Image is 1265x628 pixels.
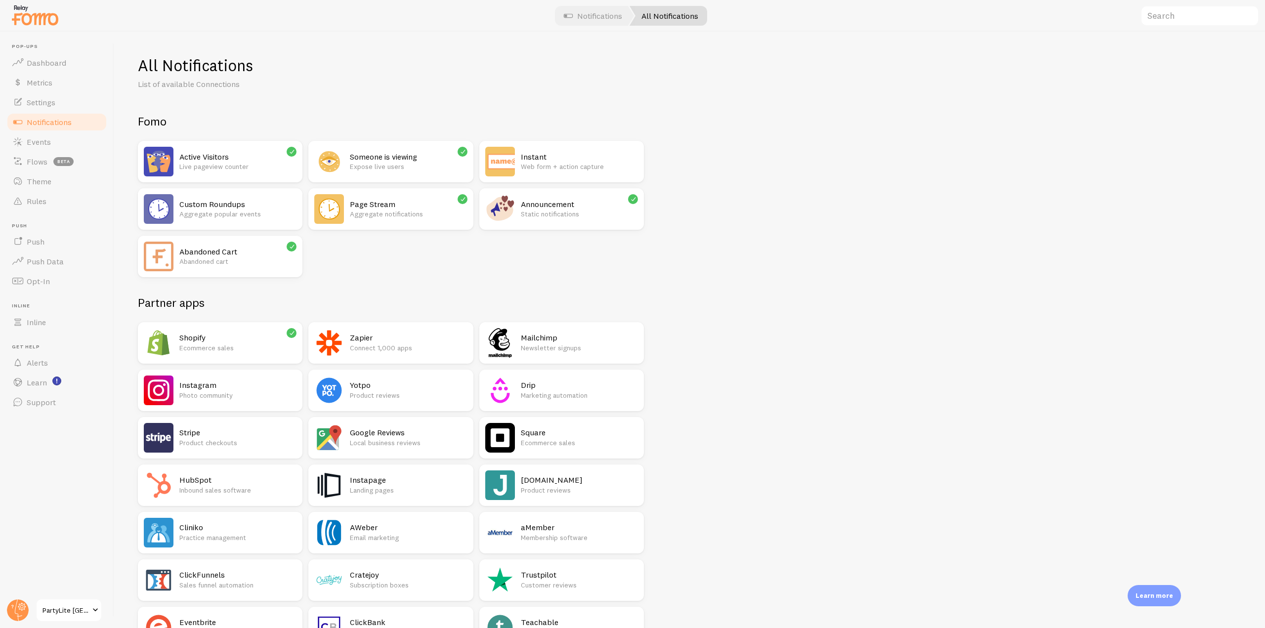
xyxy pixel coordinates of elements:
[521,475,638,485] h2: [DOMAIN_NAME]
[350,162,467,171] p: Expose live users
[6,271,108,291] a: Opt-In
[27,196,46,206] span: Rules
[179,427,296,438] h2: Stripe
[350,438,467,448] p: Local business reviews
[179,209,296,219] p: Aggregate popular events
[12,303,108,309] span: Inline
[314,565,344,595] img: Cratejoy
[27,397,56,407] span: Support
[144,565,173,595] img: ClickFunnels
[314,518,344,547] img: AWeber
[521,580,638,590] p: Customer reviews
[350,380,467,390] h2: Yotpo
[1128,585,1181,606] div: Learn more
[6,53,108,73] a: Dashboard
[350,199,467,209] h2: Page Stream
[36,598,102,622] a: PartyLite [GEOGRAPHIC_DATA]
[144,328,173,358] img: Shopify
[350,617,467,628] h2: ClickBank
[27,358,48,368] span: Alerts
[314,194,344,224] img: Page Stream
[42,604,89,616] span: PartyLite [GEOGRAPHIC_DATA]
[179,333,296,343] h2: Shopify
[179,256,296,266] p: Abandoned cart
[350,580,467,590] p: Subscription boxes
[144,147,173,176] img: Active Visitors
[521,617,638,628] h2: Teachable
[179,152,296,162] h2: Active Visitors
[350,533,467,543] p: Email marketing
[6,373,108,392] a: Learn
[350,485,467,495] p: Landing pages
[521,380,638,390] h2: Drip
[6,73,108,92] a: Metrics
[6,392,108,412] a: Support
[179,485,296,495] p: Inbound sales software
[144,376,173,405] img: Instagram
[485,147,515,176] img: Instant
[27,176,51,186] span: Theme
[521,533,638,543] p: Membership software
[350,570,467,580] h2: Cratejoy
[521,343,638,353] p: Newsletter signups
[6,152,108,171] a: Flows beta
[27,276,50,286] span: Opt-In
[179,390,296,400] p: Photo community
[521,209,638,219] p: Static notifications
[6,312,108,332] a: Inline
[6,251,108,271] a: Push Data
[27,97,55,107] span: Settings
[521,333,638,343] h2: Mailchimp
[6,92,108,112] a: Settings
[521,199,638,209] h2: Announcement
[27,157,47,167] span: Flows
[350,209,467,219] p: Aggregate notifications
[144,242,173,271] img: Abandoned Cart
[314,328,344,358] img: Zapier
[52,377,61,385] svg: <p>Watch New Feature Tutorials!</p>
[1136,591,1173,600] p: Learn more
[138,79,375,90] p: List of available Connections
[521,152,638,162] h2: Instant
[485,328,515,358] img: Mailchimp
[179,617,296,628] h2: Eventbrite
[314,147,344,176] img: Someone is viewing
[138,55,1241,76] h1: All Notifications
[138,114,644,129] h2: Fomo
[144,470,173,500] img: HubSpot
[521,390,638,400] p: Marketing automation
[179,199,296,209] h2: Custom Roundups
[485,470,515,500] img: Judge.me
[521,438,638,448] p: Ecommerce sales
[179,343,296,353] p: Ecommerce sales
[12,223,108,229] span: Push
[350,522,467,533] h2: AWeber
[6,171,108,191] a: Theme
[521,522,638,533] h2: aMember
[350,152,467,162] h2: Someone is viewing
[27,237,44,247] span: Push
[179,533,296,543] p: Practice management
[485,423,515,453] img: Square
[27,58,66,68] span: Dashboard
[6,112,108,132] a: Notifications
[144,194,173,224] img: Custom Roundups
[179,475,296,485] h2: HubSpot
[521,485,638,495] p: Product reviews
[6,353,108,373] a: Alerts
[179,380,296,390] h2: Instagram
[179,247,296,257] h2: Abandoned Cart
[179,580,296,590] p: Sales funnel automation
[521,427,638,438] h2: Square
[521,162,638,171] p: Web form + action capture
[53,157,74,166] span: beta
[485,376,515,405] img: Drip
[314,423,344,453] img: Google Reviews
[12,344,108,350] span: Get Help
[10,2,60,28] img: fomo-relay-logo-orange.svg
[485,565,515,595] img: Trustpilot
[179,438,296,448] p: Product checkouts
[179,162,296,171] p: Live pageview counter
[485,518,515,547] img: aMember
[27,117,72,127] span: Notifications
